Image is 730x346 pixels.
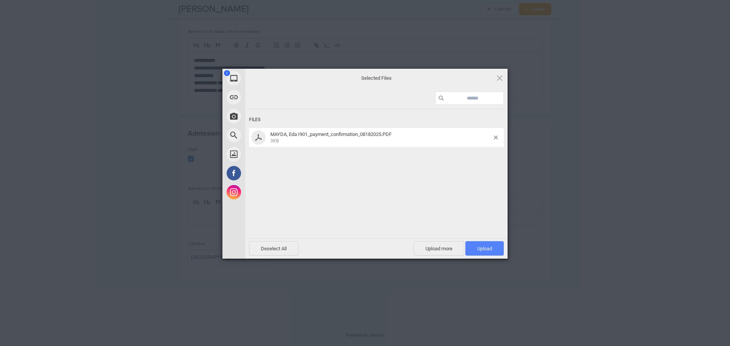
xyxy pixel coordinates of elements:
div: Instagram [222,183,314,202]
div: Web Search [222,126,314,145]
span: Selected Files [300,74,452,81]
span: Upload more [414,241,464,256]
span: Deselect All [249,241,298,256]
span: 1 [224,70,230,76]
div: My Device [222,69,314,88]
div: Facebook [222,164,314,183]
span: MAYDA, Eda I901_payment_confirmation_08182025.PDF [268,131,494,144]
span: Upload [465,241,504,256]
span: MAYDA, Eda I901_payment_confirmation_08182025.PDF [270,131,392,137]
span: Click here or hit ESC to close picker [495,74,504,82]
div: Files [249,113,504,127]
div: Take Photo [222,107,314,126]
span: Upload [477,246,492,251]
div: Link (URL) [222,88,314,107]
div: Unsplash [222,145,314,164]
span: 3KB [270,138,279,144]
